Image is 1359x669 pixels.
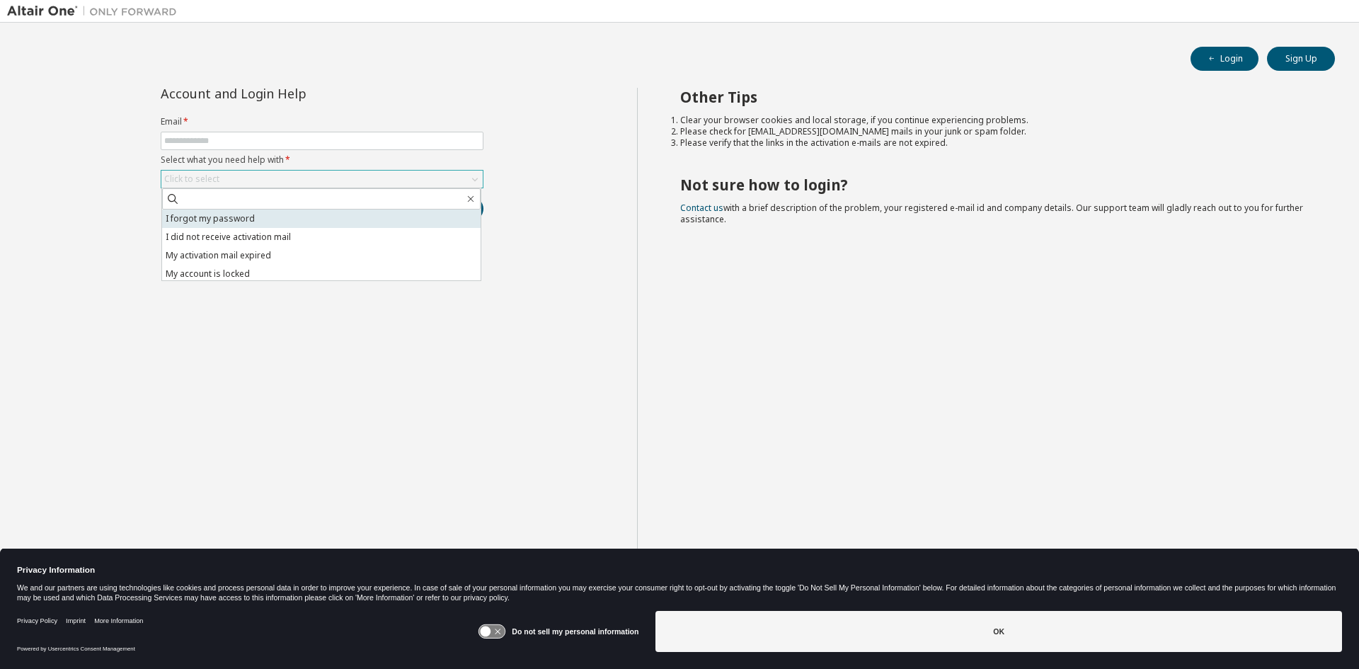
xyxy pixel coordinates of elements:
label: Email [161,116,483,127]
h2: Other Tips [680,88,1310,106]
span: with a brief description of the problem, your registered e-mail id and company details. Our suppo... [680,202,1303,225]
div: Click to select [164,173,219,185]
label: Select what you need help with [161,154,483,166]
button: Login [1191,47,1258,71]
div: Account and Login Help [161,88,419,99]
li: Please verify that the links in the activation e-mails are not expired. [680,137,1310,149]
a: Contact us [680,202,723,214]
h2: Not sure how to login? [680,176,1310,194]
div: Click to select [161,171,483,188]
button: Sign Up [1267,47,1335,71]
li: Please check for [EMAIL_ADDRESS][DOMAIN_NAME] mails in your junk or spam folder. [680,126,1310,137]
img: Altair One [7,4,184,18]
li: Clear your browser cookies and local storage, if you continue experiencing problems. [680,115,1310,126]
li: I forgot my password [162,210,481,228]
